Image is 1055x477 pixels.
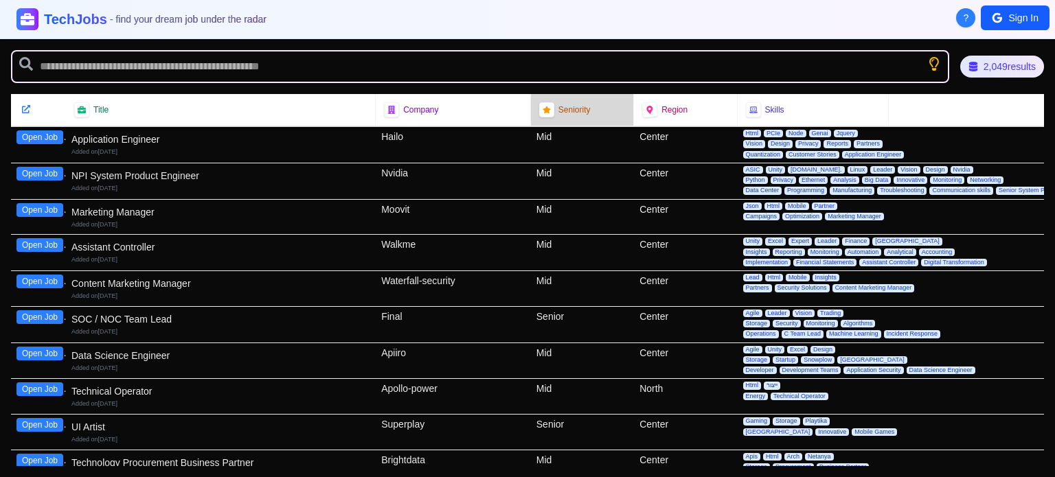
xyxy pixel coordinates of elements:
span: Excel [765,237,786,245]
span: Innovative [894,176,927,184]
span: Financial Statements [793,259,857,266]
span: Finance [842,237,870,245]
div: Center [634,235,737,270]
div: Center [634,163,737,199]
span: Lead [743,274,762,281]
div: North [634,379,737,414]
span: Skills [765,104,784,115]
div: Final [376,307,531,342]
span: Reports [824,140,851,148]
div: Center [634,271,737,306]
div: Mid [531,163,634,199]
span: Leader [870,166,895,174]
div: Added on [DATE] [71,220,370,229]
span: Energy [743,393,769,400]
div: Application Engineer [71,132,370,146]
span: [GEOGRAPHIC_DATA] [743,428,813,436]
h1: TechJobs [44,10,266,29]
span: [GEOGRAPHIC_DATA] [837,356,907,364]
div: Added on [DATE] [71,435,370,444]
div: 2,049 results [960,56,1044,78]
span: PCIe [764,130,783,137]
span: Analytical [884,248,916,256]
div: Marketing Manager [71,205,370,219]
span: Nvidia [951,166,973,174]
span: Digital Transformation [921,259,987,266]
span: C Team Lead [782,330,824,338]
span: Programming [784,187,827,194]
span: Storage [743,356,771,364]
span: Security [773,320,801,327]
button: Show search tips [927,57,941,71]
span: Expert [789,237,812,245]
button: Open Job [16,382,63,396]
span: Privacy [795,140,821,148]
span: Html [743,130,762,137]
span: Agile [743,310,762,317]
span: Gaming [743,417,771,425]
button: Open Job [16,454,63,467]
span: Design [923,166,948,174]
div: Added on [DATE] [71,148,370,156]
button: Open Job [16,238,63,252]
span: Vision [793,310,815,317]
span: Python [743,176,768,184]
span: Title [93,104,109,115]
span: Troubleshooting [877,187,927,194]
div: Waterfall-security [376,271,531,306]
div: Center [634,127,737,163]
div: Apollo-power [376,379,531,414]
span: Procurement [773,463,814,471]
span: Partners [854,140,883,148]
span: Operations [743,330,779,338]
span: Storage [773,417,800,425]
span: Implementation [743,259,791,266]
span: Technical Operator [771,393,828,400]
span: Ethernet [799,176,828,184]
span: Data Center [743,187,782,194]
button: Open Job [16,310,63,324]
span: Html [763,453,782,461]
span: Trading [817,310,843,317]
span: Networking [967,176,1003,184]
div: Mid [531,127,634,163]
span: Accounting [919,248,955,256]
span: Partners [743,284,772,292]
div: Content Marketing Manager [71,277,370,290]
span: Insights [743,248,770,256]
span: Excel [787,346,808,353]
div: Center [634,307,737,342]
span: Development Teams [780,367,841,374]
span: Big Data [862,176,892,184]
span: Application Security [843,367,903,374]
button: Open Job [16,418,63,432]
span: Security Solutions [775,284,830,292]
span: Region [661,104,688,115]
div: Senior [531,307,634,342]
span: Reporting [773,248,805,256]
div: SOC / NOC Team Lead [71,312,370,326]
span: Partner [812,202,838,210]
span: [DOMAIN_NAME]. [788,166,845,174]
button: Open Job [16,275,63,288]
span: Analysis [830,176,859,184]
span: [GEOGRAPHIC_DATA] [872,237,942,245]
div: Added on [DATE] [71,364,370,373]
span: Vision [898,166,920,174]
div: Apiiro [376,343,531,379]
span: Business Partner [817,463,870,471]
span: Monitoring [808,248,842,256]
span: Assistant Controller [859,259,918,266]
div: Mid [531,379,634,414]
span: Manufacturing [830,187,874,194]
span: Content Marketing Manager [832,284,915,292]
span: Genai [809,130,831,137]
div: Added on [DATE] [71,292,370,301]
span: Jquery [834,130,858,137]
span: Mobile [786,274,810,281]
span: Developer [743,367,777,374]
div: Hailo [376,127,531,163]
div: Technical Operator [71,384,370,398]
span: Playtika [803,417,830,425]
button: Open Job [16,203,63,217]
